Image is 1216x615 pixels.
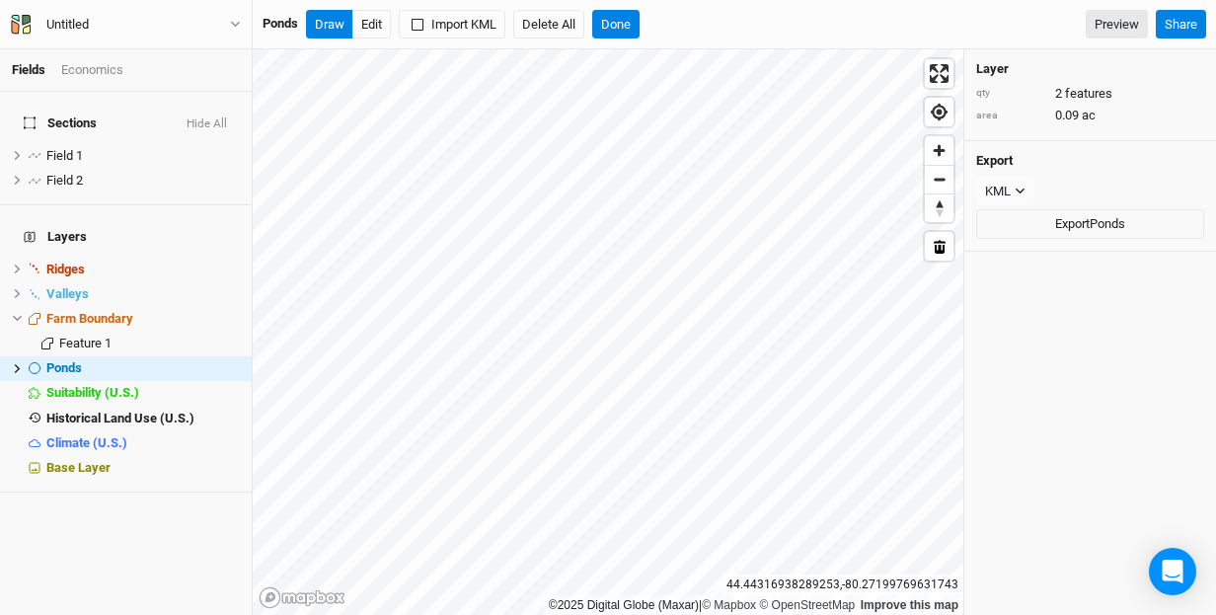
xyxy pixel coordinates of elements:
[925,165,953,193] button: Zoom out
[46,148,83,163] span: Field 1
[306,10,353,39] button: Draw
[46,435,127,450] span: Climate (U.S.)
[46,15,89,35] div: Untitled
[46,262,85,276] span: Ridges
[46,411,194,425] span: Historical Land Use (U.S.)
[976,85,1204,103] div: 2
[352,10,391,39] button: Edit
[46,385,139,400] span: Suitability (U.S.)
[861,598,958,612] a: Improve this map
[925,194,953,222] span: Reset bearing to north
[12,217,240,257] h4: Layers
[1086,10,1148,39] a: Preview
[46,173,83,188] span: Field 2
[976,109,1045,123] div: area
[46,286,89,301] span: Valleys
[513,10,584,39] button: Delete All
[759,598,855,612] a: OpenStreetMap
[976,86,1045,101] div: qty
[976,153,1204,169] h4: Export
[976,61,1204,77] h4: Layer
[925,232,953,261] button: Delete
[12,62,45,77] a: Fields
[976,209,1204,239] button: ExportPonds
[46,262,240,277] div: Ridges
[976,107,1204,124] div: 0.09
[1156,10,1206,39] button: Share
[253,49,963,615] canvas: Map
[10,14,242,36] button: Untitled
[24,115,97,131] span: Sections
[925,136,953,165] button: Zoom in
[976,177,1034,206] button: KML
[399,10,505,39] button: Import KML
[1082,107,1096,124] span: ac
[985,182,1011,201] div: KML
[259,586,345,609] a: Mapbox logo
[46,286,240,302] div: Valleys
[46,411,240,426] div: Historical Land Use (U.S.)
[925,98,953,126] button: Find my location
[925,59,953,88] button: Enter fullscreen
[1065,85,1112,103] span: features
[46,311,133,326] span: Farm Boundary
[46,360,82,375] span: Ponds
[925,193,953,222] button: Reset bearing to north
[1149,548,1196,595] div: Open Intercom Messenger
[61,61,123,79] div: Economics
[46,435,240,451] div: Climate (U.S.)
[46,360,240,376] div: Ponds
[46,385,240,401] div: Suitability (U.S.)
[59,336,240,351] div: Feature 1
[263,15,298,33] div: Ponds
[925,166,953,193] span: Zoom out
[592,10,640,39] button: Done
[46,173,240,189] div: Field 2
[722,575,963,595] div: 44.44316938289253 , -80.27199769631743
[46,460,240,476] div: Base Layer
[549,595,958,615] div: |
[59,336,112,350] span: Feature 1
[46,460,111,475] span: Base Layer
[549,598,699,612] a: ©2025 Digital Globe (Maxar)
[186,117,228,131] button: Hide All
[702,598,756,612] a: Mapbox
[46,311,240,327] div: Farm Boundary
[46,148,240,164] div: Field 1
